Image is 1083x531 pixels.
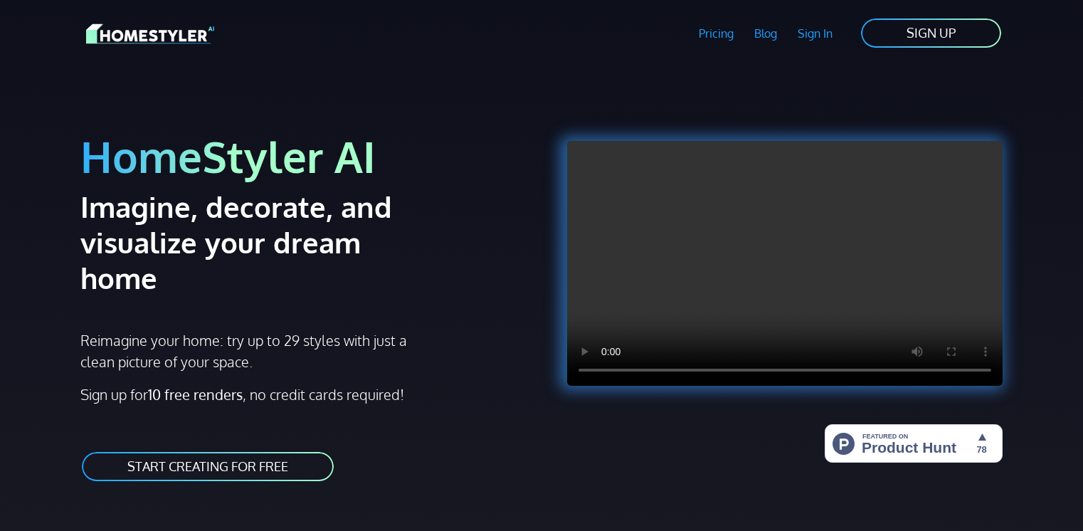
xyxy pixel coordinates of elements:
[80,189,443,295] h2: Imagine, decorate, and visualize your dream home
[80,451,335,483] a: START CREATING FOR FREE
[148,385,243,404] strong: 10 free renders
[86,21,214,46] img: HomeStyler AI logo
[787,17,842,50] a: Sign In
[80,384,533,405] p: Sign up for , no credit cards required!
[860,17,1003,49] a: SIGN UP
[825,424,1003,463] img: HomeStyler AI - Interior Design Made Easy: One Click to Your Dream Home | Product Hunt
[80,130,533,183] h1: HomeStyler AI
[744,17,787,50] a: Blog
[689,17,744,50] a: Pricing
[80,330,420,372] p: Reimagine your home: try up to 29 styles with just a clean picture of your space.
